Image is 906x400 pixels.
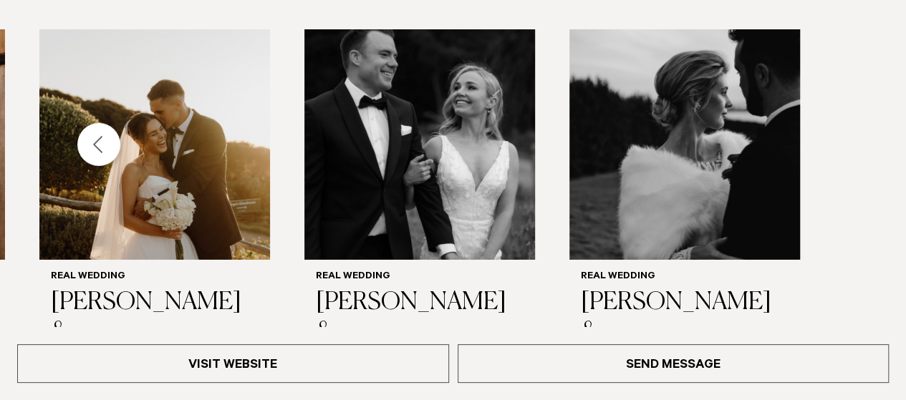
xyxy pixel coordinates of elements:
a: Real Wedding | Samantha & Zach Real Wedding [PERSON_NAME] & [PERSON_NAME] [569,29,800,388]
a: Send Message [458,344,890,383]
swiper-slide: 5 / 7 [39,29,270,388]
a: Visit Website [17,344,449,383]
h3: [PERSON_NAME] & [PERSON_NAME] [51,288,259,376]
img: Real Wedding | Emily & Adam [39,29,270,260]
h6: Real Wedding [51,271,259,283]
h6: Real Wedding [581,271,789,283]
img: Real Wedding | Kathryn & David [304,29,535,260]
h3: [PERSON_NAME] & [PERSON_NAME] [581,288,789,376]
swiper-slide: 6 / 7 [304,29,535,388]
img: Real Wedding | Samantha & Zach [569,29,800,260]
swiper-slide: 7 / 7 [569,29,800,388]
a: Real Wedding | Emily & Adam Real Wedding [PERSON_NAME] & [PERSON_NAME] [39,29,270,388]
h6: Real Wedding [316,271,524,283]
a: Real Wedding | Kathryn & David Real Wedding [PERSON_NAME] & [PERSON_NAME] [304,29,535,388]
h3: [PERSON_NAME] & [PERSON_NAME] [316,288,524,376]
